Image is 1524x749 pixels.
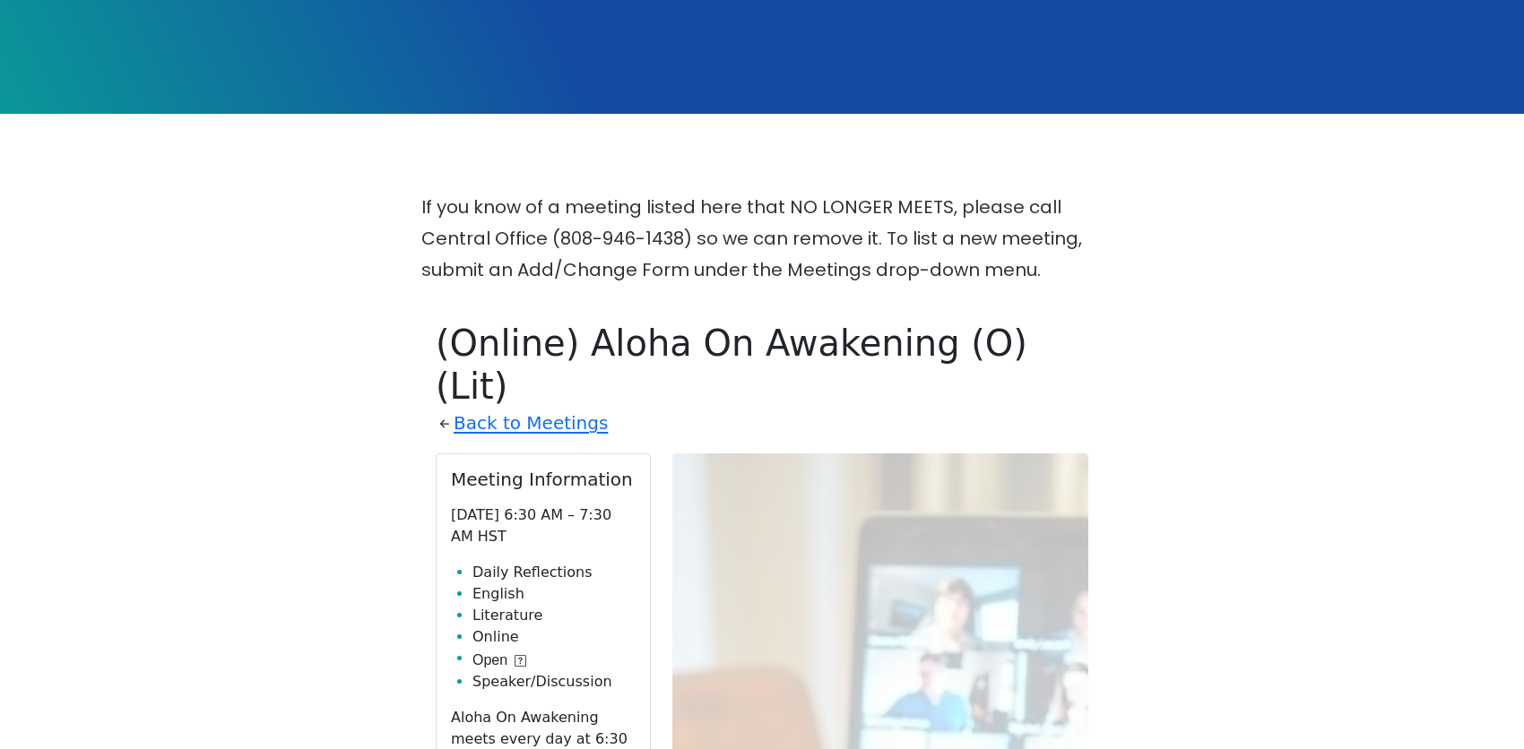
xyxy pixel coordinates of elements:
li: Daily Reflections [472,562,636,583]
button: Open [472,650,526,671]
li: English [472,583,636,605]
span: Open [472,650,507,671]
h2: Meeting Information [451,469,636,490]
li: Literature [472,605,636,626]
p: [DATE] 6:30 AM – 7:30 AM HST [451,504,636,547]
a: Back to Meetings [454,408,608,439]
li: Online [472,626,636,648]
p: If you know of a meeting listed here that NO LONGER MEETS, please call Central Office (808-946-14... [421,192,1103,286]
li: Speaker/Discussion [472,671,636,693]
h1: (Online) Aloha On Awakening (O)(Lit) [436,322,1088,408]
